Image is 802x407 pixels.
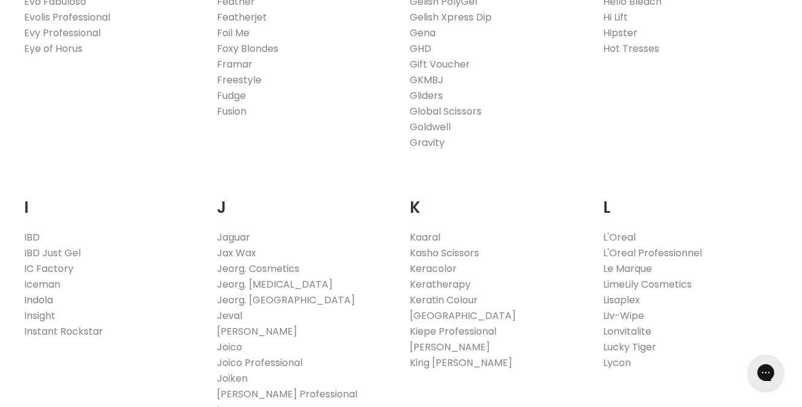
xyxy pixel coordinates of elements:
[603,356,631,370] a: Lycon
[410,89,443,103] a: Gliders
[410,277,471,291] a: Keratherapy
[217,104,246,118] a: Fusion
[24,309,55,323] a: Insight
[217,309,242,323] a: Jeval
[603,324,651,338] a: Lonvitalite
[603,262,652,276] a: Le Marque
[410,309,516,323] a: [GEOGRAPHIC_DATA]
[742,350,790,395] iframe: Gorgias live chat messenger
[410,340,490,354] a: [PERSON_NAME]
[217,371,248,385] a: Joiken
[24,246,81,260] a: IBD Just Gel
[217,230,250,244] a: Jaguar
[217,246,256,260] a: Jax Wax
[217,293,355,307] a: Jeorg. [GEOGRAPHIC_DATA]
[24,324,103,338] a: Instant Rockstar
[410,324,497,338] a: Kiepe Professional
[24,10,110,24] a: Evolis Professional
[410,356,513,370] a: King [PERSON_NAME]
[24,230,40,244] a: IBD
[24,293,53,307] a: Indola
[217,324,297,338] a: [PERSON_NAME]
[410,10,492,24] a: Gelish Xpress Dip
[603,10,628,24] a: Hi Lift
[410,26,436,40] a: Gena
[217,356,302,370] a: Joico Professional
[603,340,656,354] a: Lucky Tiger
[603,309,644,323] a: Liv-Wipe
[603,293,640,307] a: Lisaplex
[217,277,333,291] a: Jeorg. [MEDICAL_DATA]
[603,277,692,291] a: LimeLily Cosmetics
[410,57,471,71] a: Gift Voucher
[603,230,636,244] a: L'Oreal
[217,73,262,87] a: Freestyle
[24,277,60,291] a: Iceman
[217,89,246,103] a: Fudge
[603,246,702,260] a: L'Oreal Professionnel
[217,42,278,55] a: Foxy Blondes
[603,180,778,220] h2: L
[217,180,392,220] h2: J
[217,26,249,40] a: Foil Me
[217,262,299,276] a: Jeorg. Cosmetics
[410,262,457,276] a: Keracolor
[410,120,451,134] a: Goldwell
[24,26,101,40] a: Evy Professional
[24,42,83,55] a: Eye of Horus
[410,73,444,87] a: GKMBJ
[410,42,432,55] a: GHD
[603,26,638,40] a: Hipster
[410,180,585,220] h2: K
[410,246,480,260] a: Kasho Scissors
[24,180,199,220] h2: I
[410,136,445,150] a: Gravity
[410,104,482,118] a: Global Scissors
[217,10,267,24] a: Featherjet
[24,262,74,276] a: IC Factory
[603,42,659,55] a: Hot Tresses
[217,340,242,354] a: Joico
[410,230,441,244] a: Kaaral
[410,293,478,307] a: Keratin Colour
[217,57,252,71] a: Framar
